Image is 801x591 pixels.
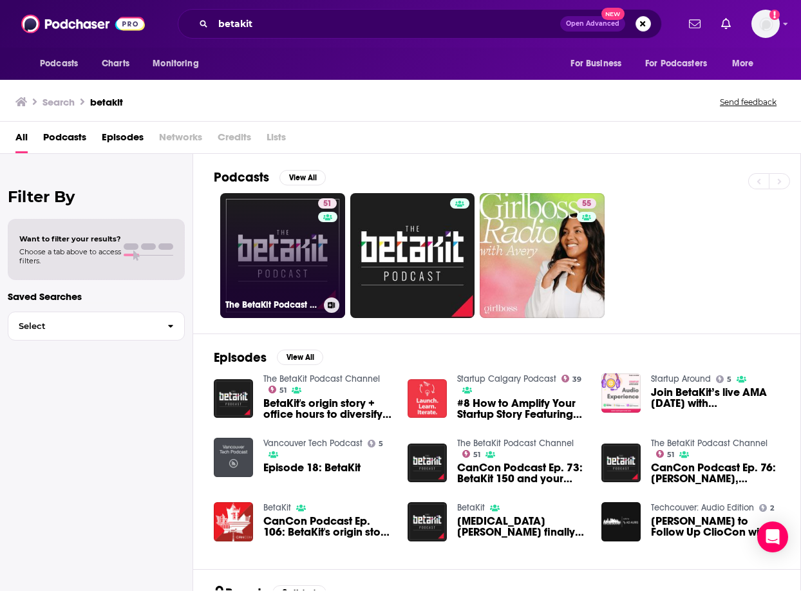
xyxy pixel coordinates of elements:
[8,290,185,303] p: Saved Searches
[368,440,384,447] a: 5
[457,502,485,513] a: BetaKit
[645,55,707,73] span: For Podcasters
[214,350,267,366] h2: Episodes
[159,127,202,153] span: Networks
[651,462,780,484] span: CanCon Podcast Ep. 76: [PERSON_NAME], [PERSON_NAME], [PERSON_NAME] at BetaKit 150
[42,96,75,108] h3: Search
[561,375,582,382] a: 39
[263,373,380,384] a: The BetaKit Podcast Channel
[43,127,86,153] a: Podcasts
[408,502,447,541] img: Tobi Lütke finally comes on the BetaKit Podcast
[218,127,251,153] span: Credits
[102,55,129,73] span: Charts
[102,127,144,153] span: Episodes
[561,52,637,76] button: open menu
[279,388,287,393] span: 51
[651,516,780,538] a: Jack Newton to Follow Up ClioCon with Fireside Chat at BetaKit Town Hall
[214,502,253,541] img: CanCon Podcast Ep. 106: BetaKit's origin story + office hours to diversify tech
[269,386,287,393] a: 51
[473,452,480,458] span: 51
[93,52,137,76] a: Charts
[40,55,78,73] span: Podcasts
[225,299,319,310] h3: The BetaKit Podcast Channel
[263,462,361,473] a: Episode 18: BetaKit
[214,169,269,185] h2: Podcasts
[651,438,768,449] a: The BetaKit Podcast Channel
[19,234,121,243] span: Want to filter your results?
[19,247,121,265] span: Choose a tab above to access filters.
[582,198,591,211] span: 55
[727,377,731,382] span: 5
[15,127,28,153] a: All
[263,438,363,449] a: Vancouver Tech Podcast
[667,452,674,458] span: 51
[457,373,556,384] a: Startup Calgary Podcast
[263,398,392,420] a: BetaKit's origin story + office hours to diversify tech
[601,444,641,483] img: CanCon Podcast Ep. 76: Saadia Muzaffar, Harley Finkelstein, Bruce Croxon at BetaKit 150
[323,198,332,211] span: 51
[457,462,586,484] span: CanCon Podcast Ep. 73: BetaKit 150 and your Canadian tech questions
[601,502,641,541] a: Jack Newton to Follow Up ClioCon with Fireside Chat at BetaKit Town Hall
[220,193,345,318] a: 51The BetaKit Podcast Channel
[214,350,323,366] a: EpisodesView All
[757,521,788,552] div: Open Intercom Messenger
[408,379,447,418] img: #8 How to Amplify Your Startup Story Featuring BetaKit
[214,169,326,185] a: PodcastsView All
[263,502,291,513] a: BetaKit
[457,398,586,420] a: #8 How to Amplify Your Startup Story Featuring BetaKit
[751,10,780,38] span: Logged in as amaclellan
[457,516,586,538] a: Tobi Lütke finally comes on the BetaKit Podcast
[8,312,185,341] button: Select
[178,9,662,39] div: Search podcasts, credits, & more...
[21,12,145,36] img: Podchaser - Follow, Share and Rate Podcasts
[732,55,754,73] span: More
[651,387,780,409] a: Join BetaKit’s live AMA Thursday with Michael Hyatt on surviving a Black Swan
[31,52,95,76] button: open menu
[759,504,775,512] a: 2
[723,52,770,76] button: open menu
[263,516,392,538] a: CanCon Podcast Ep. 106: BetaKit's origin story + office hours to diversify tech
[90,96,123,108] h3: betakit
[480,193,605,318] a: 55
[601,373,641,413] img: Join BetaKit’s live AMA Thursday with Michael Hyatt on surviving a Black Swan
[751,10,780,38] img: User Profile
[637,52,726,76] button: open menu
[214,379,253,418] img: BetaKit's origin story + office hours to diversify tech
[716,375,732,383] a: 5
[277,350,323,365] button: View All
[651,373,711,384] a: Startup Around
[560,16,625,32] button: Open AdvancedNew
[601,8,625,20] span: New
[144,52,215,76] button: open menu
[751,10,780,38] button: Show profile menu
[769,10,780,20] svg: Add a profile image
[770,505,774,511] span: 2
[457,438,574,449] a: The BetaKit Podcast Channel
[318,198,337,209] a: 51
[716,13,736,35] a: Show notifications dropdown
[214,438,253,477] img: Episode 18: BetaKit
[8,187,185,206] h2: Filter By
[651,462,780,484] a: CanCon Podcast Ep. 76: Saadia Muzaffar, Harley Finkelstein, Bruce Croxon at BetaKit 150
[577,198,596,209] a: 55
[457,516,586,538] span: [MEDICAL_DATA][PERSON_NAME] finally comes on the BetaKit Podcast
[267,127,286,153] span: Lists
[651,387,780,409] span: Join BetaKit’s live AMA [DATE] with [PERSON_NAME] on surviving a Black Swan
[462,450,481,458] a: 51
[8,322,157,330] span: Select
[408,444,447,483] img: CanCon Podcast Ep. 73: BetaKit 150 and your Canadian tech questions
[684,13,706,35] a: Show notifications dropdown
